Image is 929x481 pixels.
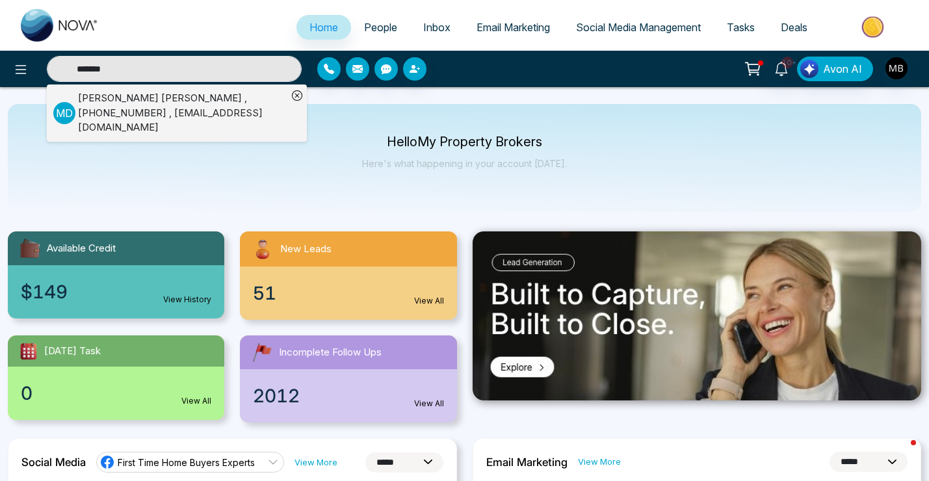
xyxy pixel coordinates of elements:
[253,382,300,409] span: 2012
[781,21,807,34] span: Deals
[563,15,714,40] a: Social Media Management
[423,21,451,34] span: Inbox
[727,21,755,34] span: Tasks
[21,278,68,305] span: $149
[473,231,922,400] img: .
[578,456,621,468] a: View More
[486,456,568,469] h2: Email Marketing
[714,15,768,40] a: Tasks
[232,335,464,422] a: Incomplete Follow Ups2012View All
[885,437,916,468] iframe: Intercom live chat
[309,21,338,34] span: Home
[21,9,99,42] img: Nova CRM Logo
[294,456,337,469] a: View More
[163,294,211,305] a: View History
[410,15,464,40] a: Inbox
[53,102,75,124] p: M D
[885,57,908,79] img: User Avatar
[766,57,797,79] a: 10+
[800,60,818,78] img: Lead Flow
[21,380,33,407] span: 0
[414,295,444,307] a: View All
[823,61,862,77] span: Avon AI
[232,231,464,320] a: New Leads51View All
[21,456,86,469] h2: Social Media
[414,398,444,409] a: View All
[44,344,101,359] span: [DATE] Task
[351,15,410,40] a: People
[18,341,39,361] img: todayTask.svg
[18,237,42,260] img: availableCredit.svg
[477,21,550,34] span: Email Marketing
[253,279,276,307] span: 51
[781,57,793,68] span: 10+
[464,15,563,40] a: Email Marketing
[118,456,255,469] span: First Time Home Buyers Experts
[47,241,116,256] span: Available Credit
[827,12,921,42] img: Market-place.gif
[364,21,397,34] span: People
[250,341,274,364] img: followUps.svg
[250,237,275,261] img: newLeads.svg
[78,91,287,135] div: [PERSON_NAME] [PERSON_NAME] , [PHONE_NUMBER] , [EMAIL_ADDRESS][DOMAIN_NAME]
[576,21,701,34] span: Social Media Management
[296,15,351,40] a: Home
[362,136,567,148] p: Hello My Property Brokers
[279,345,382,360] span: Incomplete Follow Ups
[797,57,873,81] button: Avon AI
[362,158,567,169] p: Here's what happening in your account [DATE].
[768,15,820,40] a: Deals
[280,242,332,257] span: New Leads
[181,395,211,407] a: View All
